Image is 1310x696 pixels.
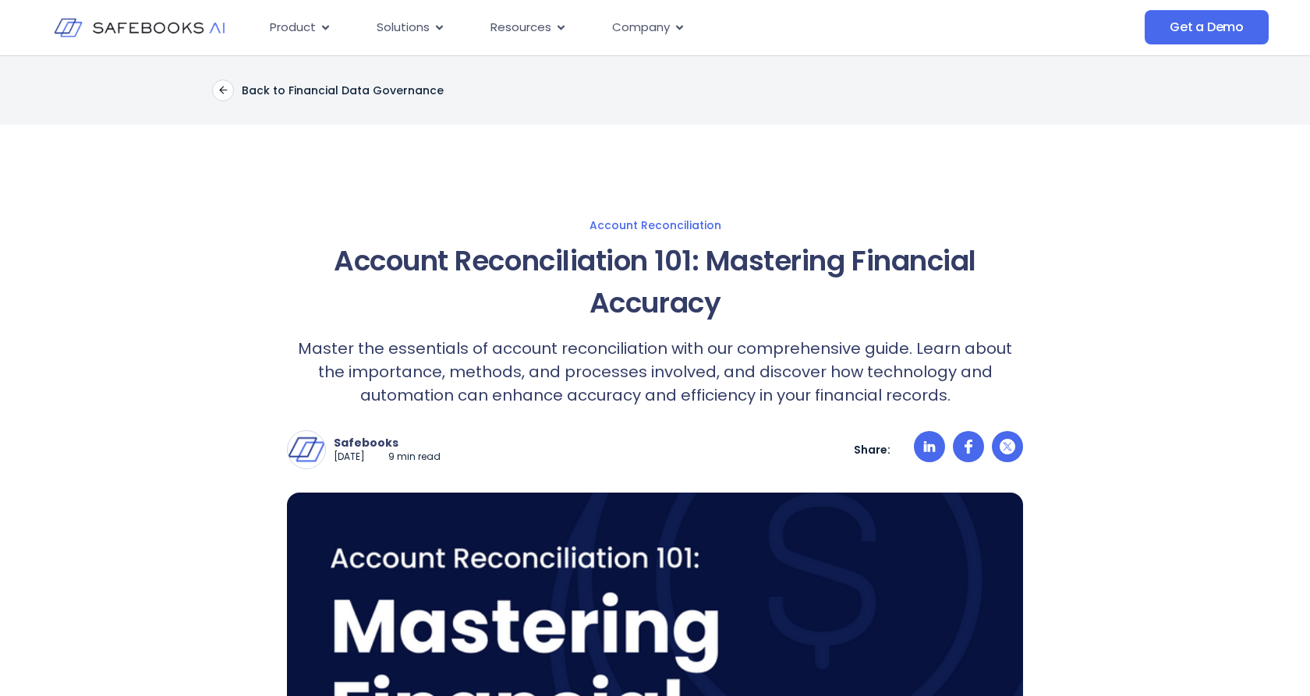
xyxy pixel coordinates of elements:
span: Get a Demo [1170,19,1244,35]
span: Product [270,19,316,37]
p: Share: [854,443,890,457]
nav: Menu [257,12,989,43]
p: [DATE] [334,450,365,464]
a: Account Reconciliation [134,218,1176,232]
p: Safebooks [334,436,441,450]
div: Menu Toggle [257,12,989,43]
span: Solutions [377,19,430,37]
a: Get a Demo [1145,10,1269,44]
a: Back to Financial Data Governance [212,79,444,101]
img: Safebooks [288,431,325,468]
span: Resources [490,19,551,37]
p: Master the essentials of account reconciliation with our comprehensive guide. Learn about the imp... [287,337,1023,407]
p: 9 min read [388,450,441,464]
h1: Account Reconciliation 101: Mastering Financial Accuracy [287,240,1023,324]
span: Company [612,19,670,37]
p: Back to Financial Data Governance [242,83,444,97]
